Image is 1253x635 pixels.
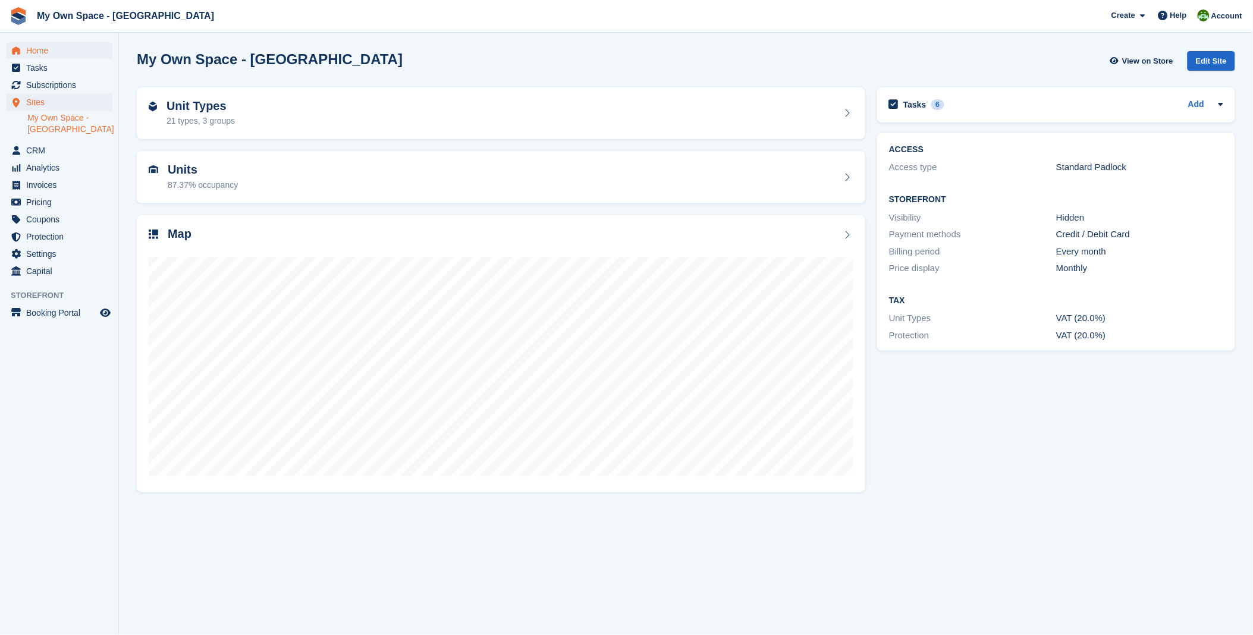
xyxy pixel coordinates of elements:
[6,142,112,159] a: menu
[167,115,235,127] div: 21 types, 3 groups
[1056,228,1223,241] div: Credit / Debit Card
[1188,51,1235,71] div: Edit Site
[889,195,1223,205] h2: Storefront
[889,245,1056,259] div: Billing period
[137,51,403,67] h2: My Own Space - [GEOGRAPHIC_DATA]
[26,177,98,193] span: Invoices
[98,306,112,320] a: Preview store
[6,94,112,111] a: menu
[6,77,112,93] a: menu
[889,296,1223,306] h2: Tax
[6,177,112,193] a: menu
[1188,98,1204,112] a: Add
[27,112,112,135] a: My Own Space - [GEOGRAPHIC_DATA]
[149,102,157,111] img: unit-type-icn-2b2737a686de81e16bb02015468b77c625bbabd49415b5ef34ead5e3b44a266d.svg
[889,145,1223,155] h2: ACCESS
[889,312,1056,325] div: Unit Types
[137,87,865,140] a: Unit Types 21 types, 3 groups
[26,59,98,76] span: Tasks
[6,246,112,262] a: menu
[168,179,238,191] div: 87.37% occupancy
[6,42,112,59] a: menu
[6,194,112,210] a: menu
[889,211,1056,225] div: Visibility
[1056,329,1223,342] div: VAT (20.0%)
[26,94,98,111] span: Sites
[6,59,112,76] a: menu
[903,99,927,110] h2: Tasks
[26,304,98,321] span: Booking Portal
[1056,312,1223,325] div: VAT (20.0%)
[889,161,1056,174] div: Access type
[931,99,945,110] div: 6
[1211,10,1242,22] span: Account
[1111,10,1135,21] span: Create
[26,211,98,228] span: Coupons
[26,194,98,210] span: Pricing
[6,228,112,245] a: menu
[149,230,158,239] img: map-icn-33ee37083ee616e46c38cad1a60f524a97daa1e2b2c8c0bc3eb3415660979fc1.svg
[26,263,98,279] span: Capital
[168,227,191,241] h2: Map
[6,263,112,279] a: menu
[149,165,158,174] img: unit-icn-7be61d7bf1b0ce9d3e12c5938cc71ed9869f7b940bace4675aadf7bd6d80202e.svg
[6,304,112,321] a: menu
[26,77,98,93] span: Subscriptions
[6,211,112,228] a: menu
[1188,51,1235,76] a: Edit Site
[10,7,27,25] img: stora-icon-8386f47178a22dfd0bd8f6a31ec36ba5ce8667c1dd55bd0f319d3a0aa187defe.svg
[889,262,1056,275] div: Price display
[167,99,235,113] h2: Unit Types
[1122,55,1173,67] span: View on Store
[26,159,98,176] span: Analytics
[137,151,865,203] a: Units 87.37% occupancy
[889,329,1056,342] div: Protection
[137,215,865,492] a: Map
[26,42,98,59] span: Home
[168,163,238,177] h2: Units
[6,159,112,176] a: menu
[1108,51,1178,71] a: View on Store
[889,228,1056,241] div: Payment methods
[32,6,219,26] a: My Own Space - [GEOGRAPHIC_DATA]
[26,246,98,262] span: Settings
[26,142,98,159] span: CRM
[1170,10,1187,21] span: Help
[11,290,118,301] span: Storefront
[1056,211,1223,225] div: Hidden
[1198,10,1210,21] img: Keely
[26,228,98,245] span: Protection
[1056,161,1223,174] div: Standard Padlock
[1056,262,1223,275] div: Monthly
[1056,245,1223,259] div: Every month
